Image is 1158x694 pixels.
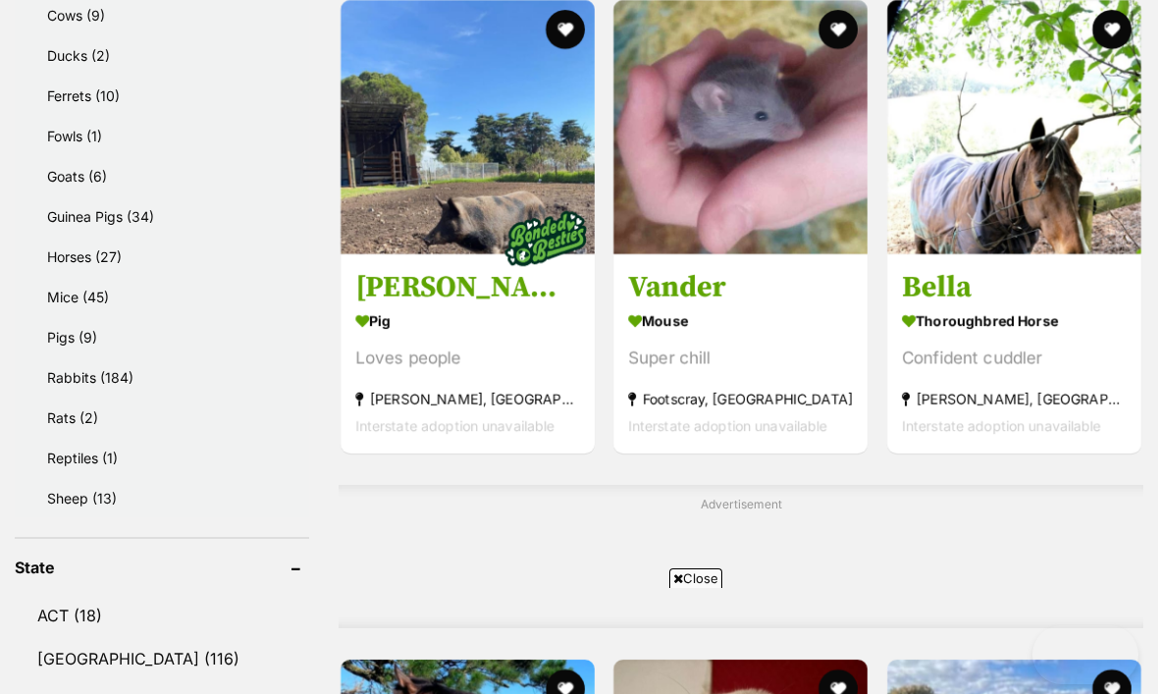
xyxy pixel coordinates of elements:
div: Loves people [355,345,580,371]
a: Ducks (2) [25,36,309,75]
iframe: Help Scout Beacon - Open [1032,625,1138,684]
a: Rabbits (184) [25,358,309,397]
a: ACT (18) [15,595,309,636]
a: Goats (6) [25,157,309,195]
a: Ferrets (10) [25,77,309,115]
h3: Bella [902,269,1127,306]
h3: [PERSON_NAME] [355,269,580,306]
button: favourite [1092,10,1132,49]
iframe: Advertisement [222,596,936,684]
a: Bella Thoroughbred Horse Confident cuddler [PERSON_NAME], [GEOGRAPHIC_DATA] Interstate adoption u... [887,254,1141,454]
button: favourite [819,10,859,49]
span: Close [669,568,722,588]
a: Rats (2) [25,399,309,437]
a: Reptiles (1) [25,439,309,477]
a: Sheep (13) [25,479,309,517]
a: Mice (45) [25,278,309,316]
strong: Mouse [628,306,853,335]
span: Interstate adoption unavailable [355,417,554,434]
a: [PERSON_NAME] Pig Loves people [PERSON_NAME], [GEOGRAPHIC_DATA] Interstate adoption unavailable [341,254,595,454]
a: Fowls (1) [25,117,309,155]
span: Interstate adoption unavailable [628,417,827,434]
a: Horses (27) [25,238,309,276]
div: Advertisement [339,485,1143,628]
div: Confident cuddler [902,345,1127,371]
strong: [PERSON_NAME], [GEOGRAPHIC_DATA] [355,386,580,412]
a: Vander Mouse Super chill Footscray, [GEOGRAPHIC_DATA] Interstate adoption unavailable [613,254,868,454]
strong: Footscray, [GEOGRAPHIC_DATA] [628,386,853,412]
img: bonded besties [497,189,595,288]
h3: Vander [628,269,853,306]
a: Guinea Pigs (34) [25,197,309,236]
span: Interstate adoption unavailable [902,417,1101,434]
header: State [15,559,309,576]
a: [GEOGRAPHIC_DATA] (116) [15,638,309,679]
div: Super chill [628,345,853,371]
a: Pigs (9) [25,318,309,356]
strong: [PERSON_NAME], [GEOGRAPHIC_DATA] [902,386,1127,412]
strong: Pig [355,306,580,335]
strong: Thoroughbred Horse [902,306,1127,335]
button: favourite [546,10,585,49]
